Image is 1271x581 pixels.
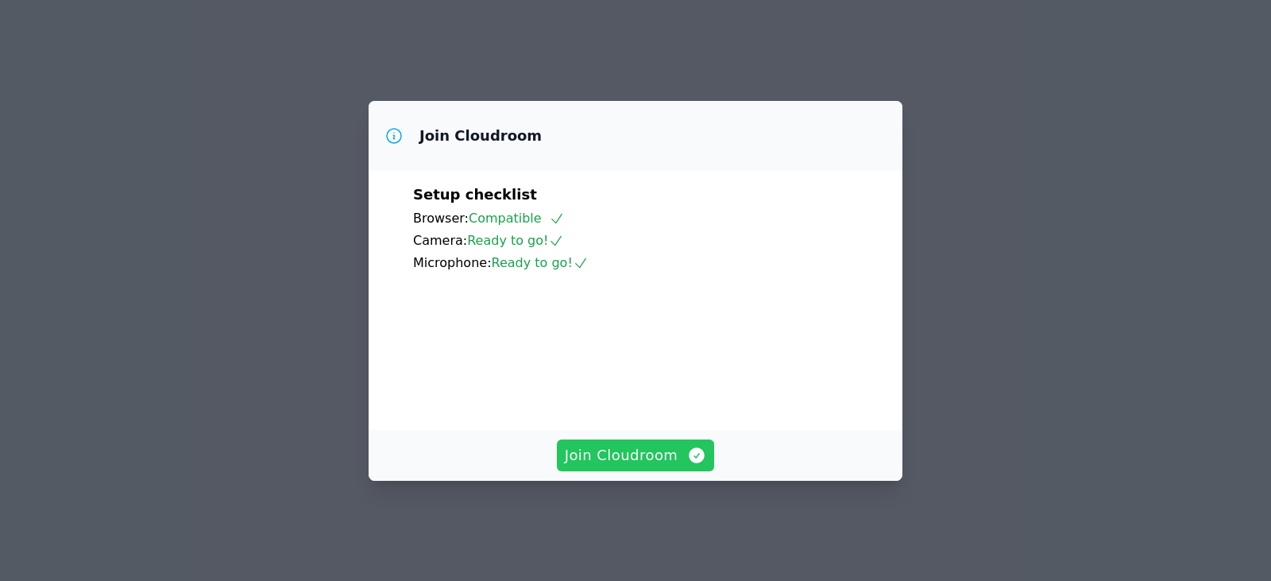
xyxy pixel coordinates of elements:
span: Setup checklist [413,186,537,203]
span: Compatible [469,211,565,226]
span: Join Cloudroom [565,444,707,467]
span: Camera: [413,233,467,248]
h3: Join Cloudroom [419,126,542,145]
span: Ready to go! [467,233,564,248]
button: Join Cloudroom [557,440,715,471]
span: Microphone: [413,255,492,270]
span: Browser: [413,211,469,226]
span: Ready to go! [492,255,589,270]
